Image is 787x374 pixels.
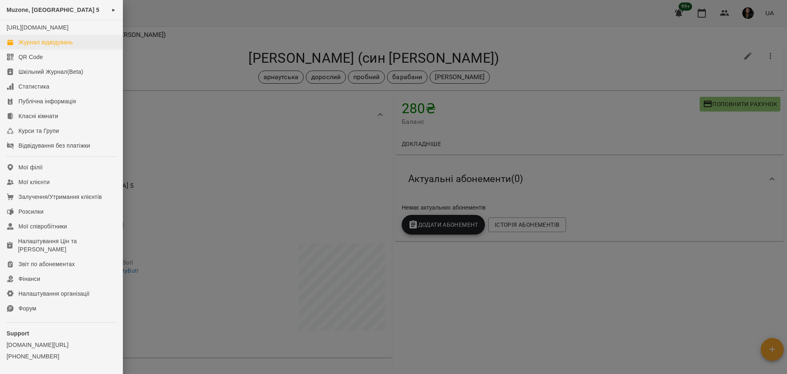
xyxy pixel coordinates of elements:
a: [PHONE_NUMBER] [7,352,116,360]
div: Шкільний Журнал(Beta) [18,68,83,76]
a: [DOMAIN_NAME][URL] [7,341,116,349]
div: Звіт по абонементах [18,260,75,268]
a: [URL][DOMAIN_NAME] [7,24,68,31]
p: Support [7,329,116,338]
div: Налаштування організації [18,290,90,298]
span: ► [111,7,116,13]
div: Курси та Групи [18,127,59,135]
div: Журнал відвідувань [18,38,73,46]
div: Публічна інформація [18,97,76,105]
div: Розсилки [18,208,43,216]
div: Фінанси [18,275,40,283]
div: Мої філії [18,163,43,171]
span: Muzone, [GEOGRAPHIC_DATA] 5 [7,7,100,13]
div: QR Code [18,53,43,61]
div: Налаштування Цін та [PERSON_NAME] [18,237,116,253]
div: Залучення/Утримання клієнтів [18,193,102,201]
div: Відвідування без платіжки [18,141,90,150]
div: Форум [18,304,36,312]
div: Мої клієнти [18,178,50,186]
div: Мої співробітники [18,222,67,230]
div: Класні кімнати [18,112,58,120]
div: Статистика [18,82,50,91]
